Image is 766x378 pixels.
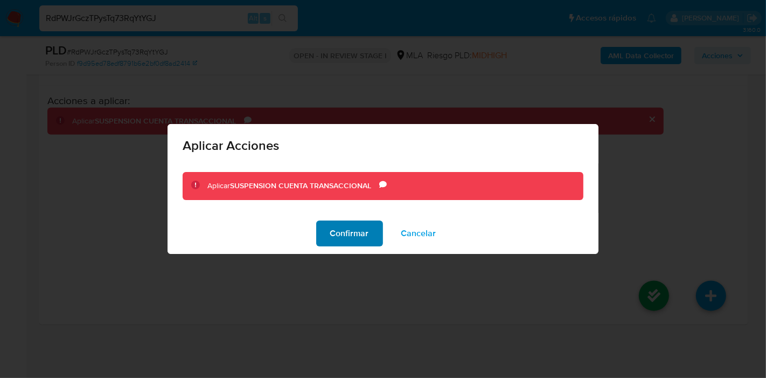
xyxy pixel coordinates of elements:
button: Cancelar [387,221,450,246]
b: SUSPENSION CUENTA TRANSACCIONAL [230,180,371,191]
span: Aplicar Acciones [183,139,583,152]
div: Aplicar [207,181,379,191]
span: Cancelar [401,222,436,245]
span: Confirmar [330,222,369,245]
button: Confirmar [316,221,383,246]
